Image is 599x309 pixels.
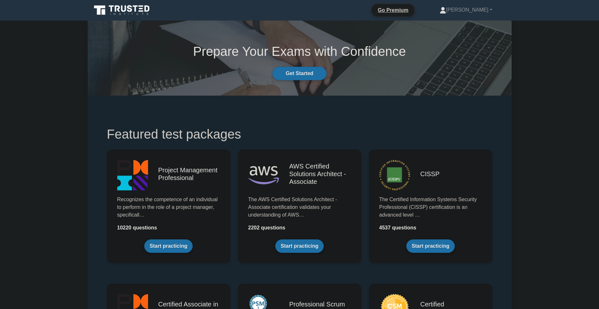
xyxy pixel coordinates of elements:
h1: Featured test packages [107,126,492,142]
a: [PERSON_NAME] [424,4,508,16]
a: Go Premium [374,6,412,14]
a: Start practicing [406,239,455,253]
a: Start practicing [144,239,193,253]
a: Get Started [272,67,326,80]
h1: Prepare Your Exams with Confidence [88,44,512,59]
a: Start practicing [275,239,324,253]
